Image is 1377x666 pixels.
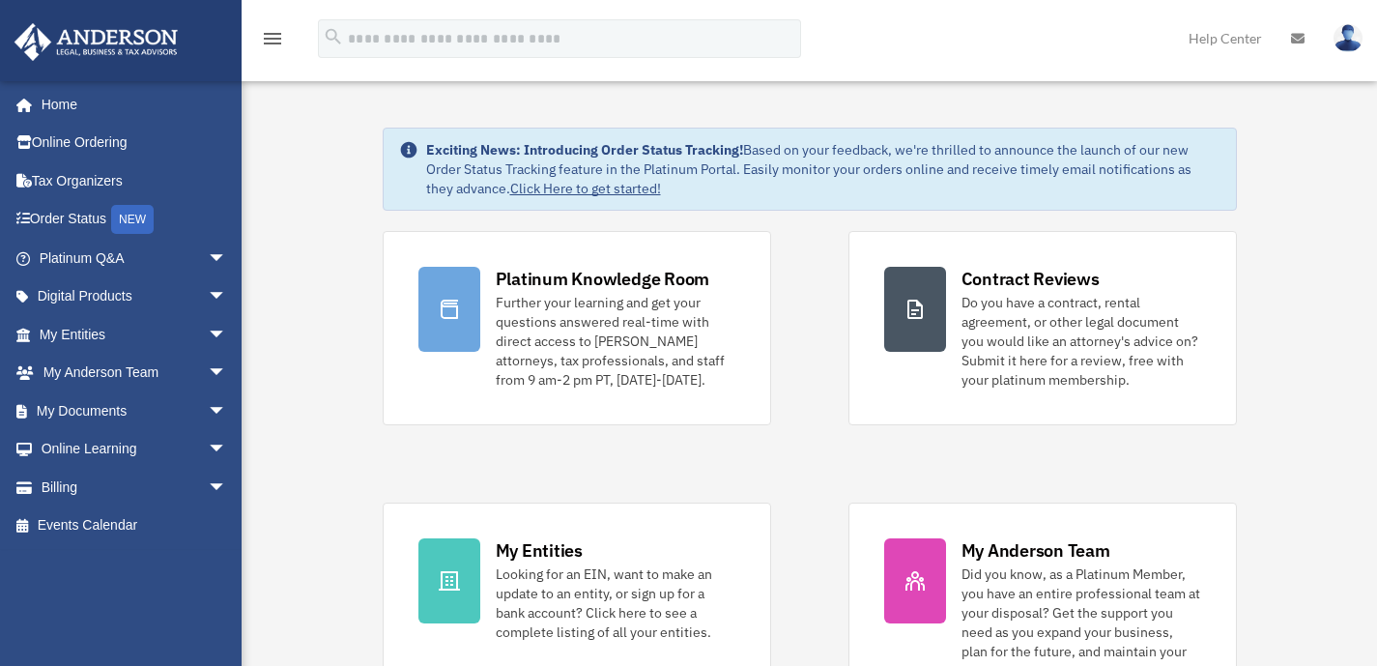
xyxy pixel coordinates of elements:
[961,538,1110,563] div: My Anderson Team
[14,85,246,124] a: Home
[496,267,710,291] div: Platinum Knowledge Room
[208,277,246,317] span: arrow_drop_down
[208,354,246,393] span: arrow_drop_down
[961,267,1100,291] div: Contract Reviews
[323,26,344,47] i: search
[14,315,256,354] a: My Entitiesarrow_drop_down
[1334,24,1363,52] img: User Pic
[208,315,246,355] span: arrow_drop_down
[14,239,256,277] a: Platinum Q&Aarrow_drop_down
[14,200,256,240] a: Order StatusNEW
[14,468,256,507] a: Billingarrow_drop_down
[496,538,583,563] div: My Entities
[9,23,184,61] img: Anderson Advisors Platinum Portal
[208,430,246,470] span: arrow_drop_down
[14,161,256,200] a: Tax Organizers
[848,231,1237,425] a: Contract Reviews Do you have a contract, rental agreement, or other legal document you would like...
[383,231,771,425] a: Platinum Knowledge Room Further your learning and get your questions answered real-time with dire...
[14,507,256,545] a: Events Calendar
[14,391,256,430] a: My Documentsarrow_drop_down
[14,277,256,316] a: Digital Productsarrow_drop_down
[208,239,246,278] span: arrow_drop_down
[14,430,256,469] a: Online Learningarrow_drop_down
[14,354,256,392] a: My Anderson Teamarrow_drop_down
[426,140,1220,198] div: Based on your feedback, we're thrilled to announce the launch of our new Order Status Tracking fe...
[14,124,256,162] a: Online Ordering
[496,565,735,642] div: Looking for an EIN, want to make an update to an entity, or sign up for a bank account? Click her...
[961,293,1201,390] div: Do you have a contract, rental agreement, or other legal document you would like an attorney's ad...
[111,205,154,234] div: NEW
[261,34,284,50] a: menu
[208,391,246,431] span: arrow_drop_down
[261,27,284,50] i: menu
[426,141,743,159] strong: Exciting News: Introducing Order Status Tracking!
[510,180,661,197] a: Click Here to get started!
[208,468,246,507] span: arrow_drop_down
[496,293,735,390] div: Further your learning and get your questions answered real-time with direct access to [PERSON_NAM...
